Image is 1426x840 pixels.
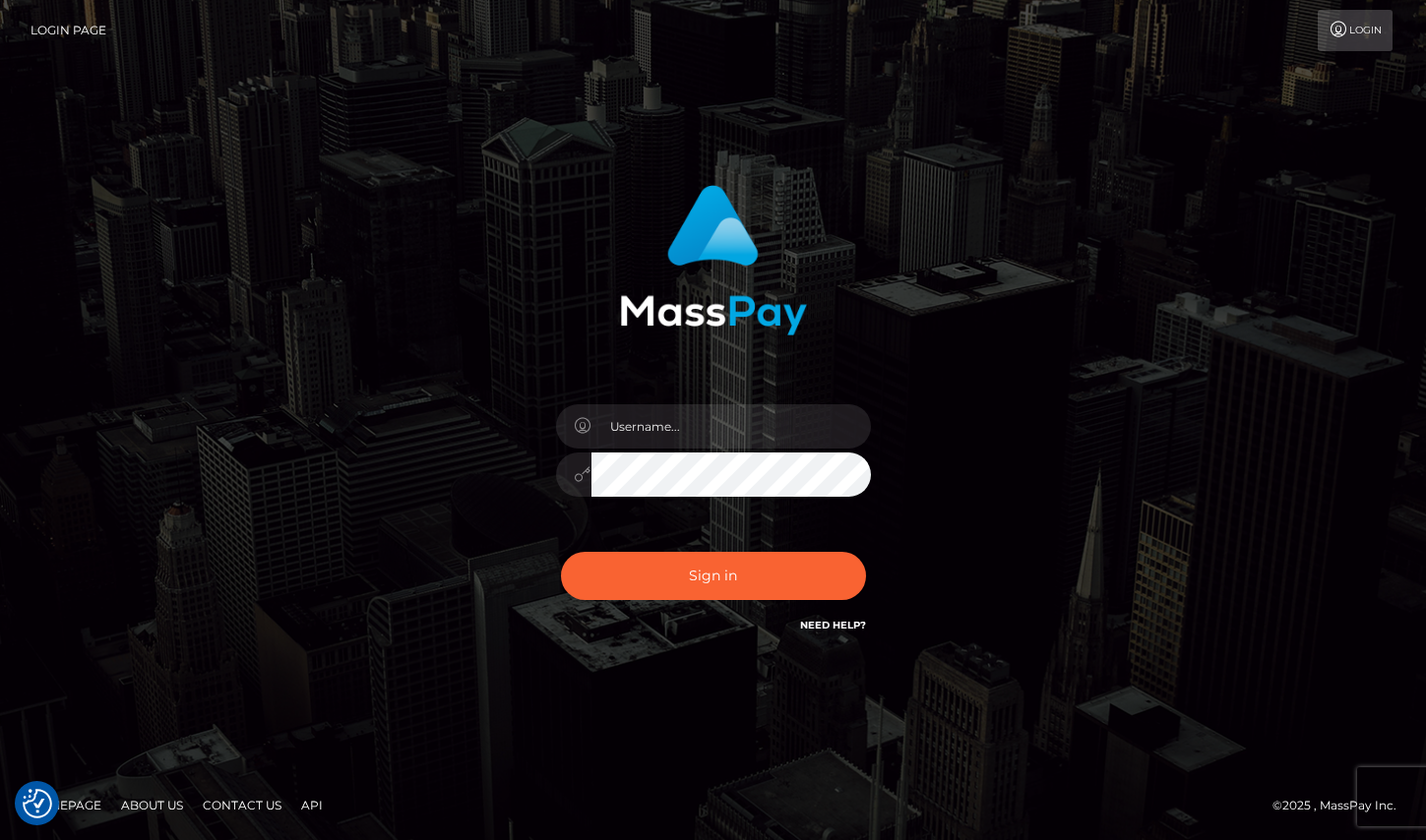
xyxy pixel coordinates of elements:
a: About Us [113,790,191,820]
div: © 2025 , MassPay Inc. [1272,795,1411,816]
a: Login [1318,10,1393,51]
a: API [293,790,331,820]
img: Revisit consent button [23,789,52,818]
button: Sign in [561,552,866,600]
a: Homepage [22,790,109,820]
button: Consent Preferences [23,789,52,818]
a: Login Page [31,10,106,51]
img: MassPay Login [620,185,807,335]
a: Need Help? [800,619,866,631]
input: Username... [591,404,871,449]
a: Contact Us [195,790,289,820]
